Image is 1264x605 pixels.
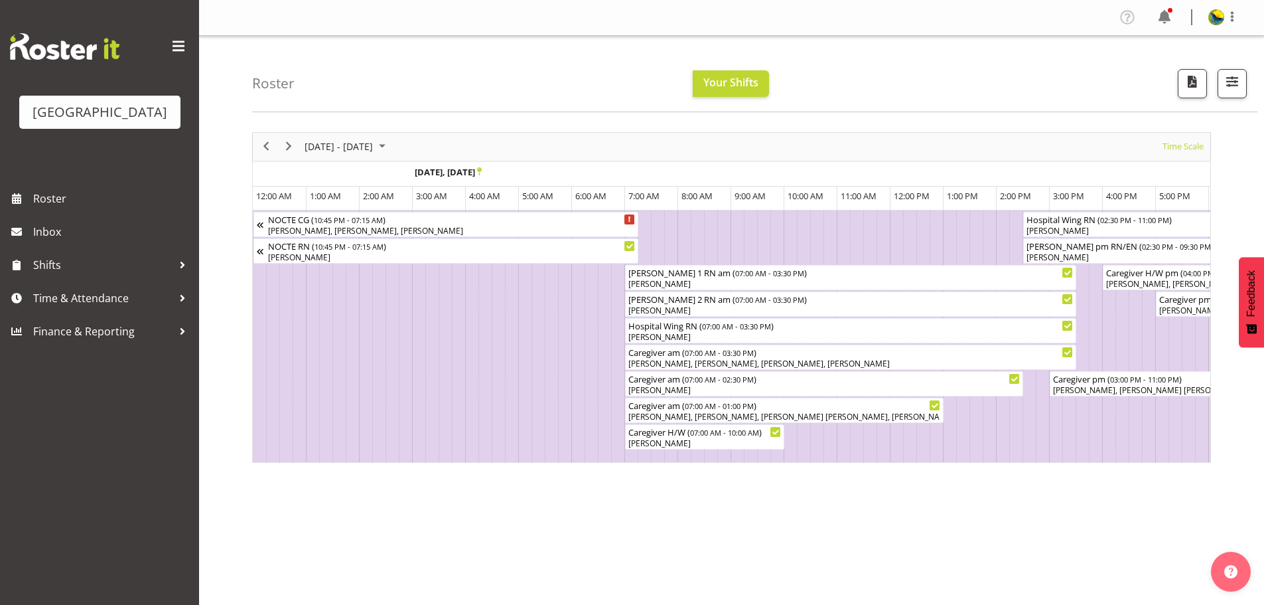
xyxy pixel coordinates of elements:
[10,33,119,60] img: Rosterit website logo
[252,132,1211,463] div: Timeline Week of October 27, 2025
[625,318,1076,343] div: Hospital Wing RN Begin From Monday, October 27, 2025 at 7:00:00 AM GMT+13:00 Ends At Monday, Octo...
[703,75,758,90] span: Your Shifts
[303,138,374,155] span: [DATE] - [DATE]
[310,190,341,202] span: 1:00 AM
[277,133,300,161] div: next period
[1110,374,1179,385] span: 03:00 PM - 11:00 PM
[303,138,391,155] button: October 2025
[1142,241,1211,252] span: 02:30 PM - 09:30 PM
[268,225,635,237] div: [PERSON_NAME], [PERSON_NAME], [PERSON_NAME]
[1053,190,1084,202] span: 3:00 PM
[1000,190,1031,202] span: 2:00 PM
[575,190,606,202] span: 6:00 AM
[628,292,1073,305] div: [PERSON_NAME] 2 RN am ( )
[300,133,393,161] div: Oct 27 - Nov 02, 2025
[1245,270,1257,317] span: Feedback
[415,166,482,178] span: [DATE], [DATE]
[268,239,635,252] div: NOCTE RN ( )
[1183,268,1252,278] span: 04:00 PM - 09:00 PM
[1161,138,1205,155] span: Time Scale
[33,222,192,242] span: Inbox
[628,438,781,450] div: [PERSON_NAME]
[268,213,635,226] div: NOCTE CG ( )
[280,138,298,155] button: Next
[363,190,394,202] span: 2:00 AM
[268,252,635,264] div: [PERSON_NAME]
[469,190,500,202] span: 4:00 AM
[1224,565,1237,578] img: help-xxl-2.png
[625,424,784,450] div: Caregiver H/W Begin From Monday, October 27, 2025 at 7:00:00 AM GMT+13:00 Ends At Monday, October...
[628,358,1073,370] div: [PERSON_NAME], [PERSON_NAME], [PERSON_NAME], [PERSON_NAME]
[685,347,754,358] span: 07:00 AM - 03:30 PM
[841,190,877,202] span: 11:00 AM
[315,241,384,252] span: 10:45 PM - 07:15 AM
[1218,69,1247,98] button: Filter Shifts
[628,266,1073,279] div: [PERSON_NAME] 1 RN am ( )
[788,190,823,202] span: 10:00 AM
[1178,69,1207,98] button: Download a PDF of the roster according to the set date range.
[253,238,638,264] div: NOCTE RN Begin From Sunday, October 26, 2025 at 10:45:00 PM GMT+13:00 Ends At Monday, October 27,...
[252,76,295,91] h4: Roster
[1106,190,1137,202] span: 4:00 PM
[1100,215,1169,225] span: 02:30 PM - 11:00 PM
[628,425,781,438] div: Caregiver H/W ( )
[1159,190,1190,202] span: 5:00 PM
[628,278,1073,290] div: [PERSON_NAME]
[735,190,766,202] span: 9:00 AM
[625,292,1076,317] div: Ressie 2 RN am Begin From Monday, October 27, 2025 at 7:00:00 AM GMT+13:00 Ends At Monday, Octobe...
[255,133,277,161] div: previous period
[628,305,1073,317] div: [PERSON_NAME]
[1208,9,1224,25] img: gemma-hall22491374b5f274993ff8414464fec47f.png
[257,138,275,155] button: Previous
[894,190,930,202] span: 12:00 PM
[33,189,192,209] span: Roster
[628,345,1073,359] div: Caregiver am ( )
[628,190,660,202] span: 7:00 AM
[625,398,944,423] div: Caregiver am Begin From Monday, October 27, 2025 at 7:00:00 AM GMT+13:00 Ends At Monday, October ...
[628,319,1073,332] div: Hospital Wing RN ( )
[685,400,754,411] span: 07:00 AM - 01:00 PM
[681,190,713,202] span: 8:00 AM
[33,288,173,308] span: Time & Attendance
[625,265,1076,290] div: Ressie 1 RN am Begin From Monday, October 27, 2025 at 7:00:00 AM GMT+13:00 Ends At Monday, Octobe...
[314,215,383,225] span: 10:45 PM - 07:15 AM
[702,321,771,331] span: 07:00 AM - 03:30 PM
[33,102,167,122] div: [GEOGRAPHIC_DATA]
[628,385,1020,396] div: [PERSON_NAME]
[685,374,754,385] span: 07:00 AM - 02:30 PM
[522,190,553,202] span: 5:00 AM
[1239,257,1264,347] button: Feedback - Show survey
[253,212,638,237] div: NOCTE CG Begin From Sunday, October 26, 2025 at 10:45:00 PM GMT+13:00 Ends At Monday, October 27,...
[33,321,173,341] span: Finance & Reporting
[256,190,292,202] span: 12:00 AM
[735,268,804,278] span: 07:00 AM - 03:30 PM
[628,372,1020,385] div: Caregiver am ( )
[628,331,1073,343] div: [PERSON_NAME]
[625,371,1023,396] div: Caregiver am Begin From Monday, October 27, 2025 at 7:00:00 AM GMT+13:00 Ends At Monday, October ...
[625,345,1076,370] div: Caregiver am Begin From Monday, October 27, 2025 at 7:00:00 AM GMT+13:00 Ends At Monday, October ...
[690,427,759,438] span: 07:00 AM - 10:00 AM
[416,190,447,202] span: 3:00 AM
[33,255,173,275] span: Shifts
[628,398,940,412] div: Caregiver am ( )
[693,70,769,97] button: Your Shifts
[947,190,978,202] span: 1:00 PM
[735,294,804,305] span: 07:00 AM - 03:30 PM
[1160,138,1206,155] button: Time Scale
[628,411,940,423] div: [PERSON_NAME], [PERSON_NAME], [PERSON_NAME] [PERSON_NAME], [PERSON_NAME], [PERSON_NAME], [PERSON_...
